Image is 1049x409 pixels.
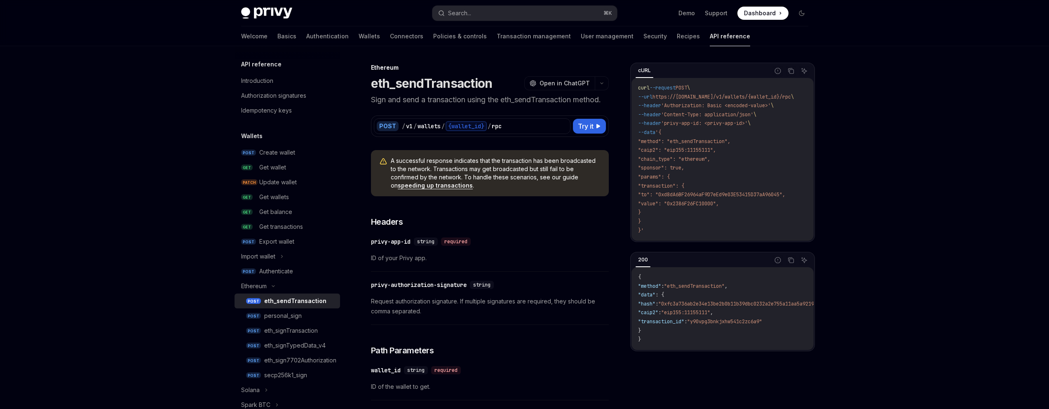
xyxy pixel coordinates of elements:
span: "hash" [638,301,655,307]
a: POSTpersonal_sign [235,308,340,323]
div: required [431,366,461,374]
a: Basics [277,26,296,46]
span: : [655,301,658,307]
span: POST [246,313,261,319]
span: --header [638,120,661,127]
div: personal_sign [264,311,302,321]
a: POSTsecp256k1_sign [235,368,340,383]
span: POST [246,357,261,364]
span: A successful response indicates that the transaction has been broadcasted to the network. Transac... [391,157,601,190]
a: Support [705,9,727,17]
div: Introduction [241,76,273,86]
span: ID of your Privy app. [371,253,609,263]
span: Path Parameters [371,345,434,356]
span: Request authorization signature. If multiple signatures are required, they should be comma separa... [371,296,609,316]
a: Dashboard [737,7,789,20]
span: } [638,209,641,216]
h5: Wallets [241,131,263,141]
div: Export wallet [259,237,294,247]
span: } [638,327,641,334]
span: : [684,318,687,325]
span: 'Authorization: Basic <encoded-value>' [661,102,771,109]
div: eth_signTypedData_v4 [264,341,326,350]
a: Authorization signatures [235,88,340,103]
span: "caip2": "eip155:11155111", [638,147,716,153]
a: Connectors [390,26,423,46]
a: POSTAuthenticate [235,264,340,279]
button: Ask AI [799,255,810,266]
div: / [413,122,417,130]
div: Ethereum [371,63,609,72]
span: "eth_sendTransaction" [664,283,725,289]
div: secp256k1_sign [264,370,307,380]
img: dark logo [241,7,292,19]
a: Introduction [235,73,340,88]
span: 'Content-Type: application/json' [661,111,753,118]
span: , [710,309,713,316]
a: GETGet balance [235,204,340,219]
span: POST [241,239,256,245]
span: "sponsor": true, [638,165,684,171]
div: Authorization signatures [241,91,306,101]
button: Copy the contents from the code block [786,66,796,76]
button: Open in ChatGPT [524,76,595,90]
div: Update wallet [259,177,297,187]
a: Idempotency keys [235,103,340,118]
button: Copy the contents from the code block [786,255,796,266]
a: GETGet wallet [235,160,340,175]
span: }' [638,227,644,234]
button: Toggle dark mode [795,7,808,20]
span: curl [638,85,650,91]
span: Try it [578,121,594,131]
span: Open in ChatGPT [540,79,590,87]
button: Report incorrect code [772,255,783,266]
span: } [638,336,641,343]
div: {wallet_id} [446,121,487,131]
div: Get wallet [259,162,286,172]
span: "transaction": { [638,183,684,189]
div: Idempotency keys [241,106,292,115]
div: / [441,122,445,130]
div: required [441,237,471,246]
a: POSTeth_sign7702Authorization [235,353,340,368]
div: Search... [448,8,471,18]
span: string [473,282,490,288]
span: Headers [371,216,403,228]
span: https://[DOMAIN_NAME]/v1/wallets/{wallet_id}/rpc [652,94,791,100]
a: GETGet transactions [235,219,340,234]
button: Search...⌘K [432,6,617,21]
a: GETGet wallets [235,190,340,204]
span: \ [687,85,690,91]
div: Create wallet [259,148,295,157]
a: Recipes [677,26,700,46]
span: , [725,283,727,289]
span: \ [753,111,756,118]
span: \ [748,120,751,127]
span: POST [246,372,261,378]
span: POST [246,328,261,334]
span: string [407,367,425,374]
div: rpc [492,122,502,130]
span: ⌘ K [603,10,612,16]
div: v1 [406,122,413,130]
span: \ [791,94,794,100]
div: cURL [636,66,653,75]
span: POST [241,150,256,156]
span: "transaction_id" [638,318,684,325]
span: { [638,274,641,280]
button: Report incorrect code [772,66,783,76]
span: GET [241,165,253,171]
a: POSTeth_signTransaction [235,323,340,338]
a: POSTeth_sendTransaction [235,294,340,308]
a: Authentication [306,26,349,46]
span: GET [241,209,253,215]
h5: API reference [241,59,282,69]
div: Authenticate [259,266,293,276]
a: POSTExport wallet [235,234,340,249]
a: speeding up transactions [398,182,473,189]
span: --url [638,94,652,100]
div: eth_signTransaction [264,326,318,336]
span: "caip2" [638,309,658,316]
div: Ethereum [241,281,267,291]
span: GET [241,224,253,230]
